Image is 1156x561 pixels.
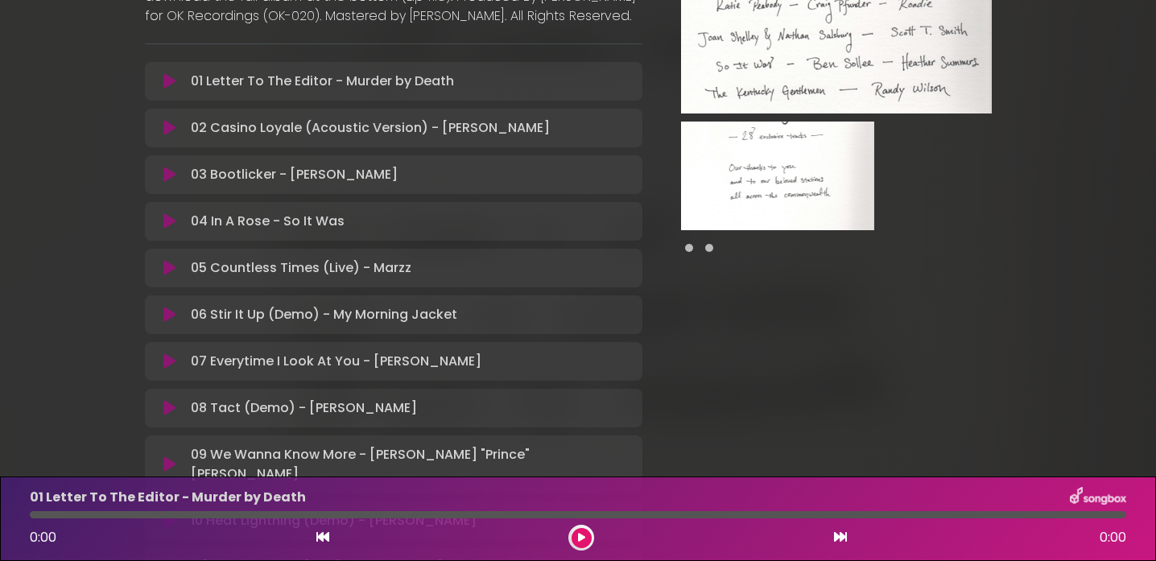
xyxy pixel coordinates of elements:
p: 01 Letter To The Editor - Murder by Death [30,488,306,507]
p: 07 Everytime I Look At You - [PERSON_NAME] [191,352,481,371]
img: VTNrOFRoSLGAMNB5FI85 [681,122,874,230]
img: songbox-logo-white.png [1070,487,1126,508]
p: 08 Tact (Demo) - [PERSON_NAME] [191,398,417,418]
span: 0:00 [1100,528,1126,547]
p: 09 We Wanna Know More - [PERSON_NAME] "Prince" [PERSON_NAME] [191,445,632,484]
span: 0:00 [30,528,56,547]
p: 01 Letter To The Editor - Murder by Death [191,72,454,91]
p: 04 In A Rose - So It Was [191,212,345,231]
p: 03 Bootlicker - [PERSON_NAME] [191,165,398,184]
p: 05 Countless Times (Live) - Marzz [191,258,411,278]
p: 02 Casino Loyale (Acoustic Version) - [PERSON_NAME] [191,118,550,138]
p: 06 Stir It Up (Demo) - My Morning Jacket [191,305,457,324]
